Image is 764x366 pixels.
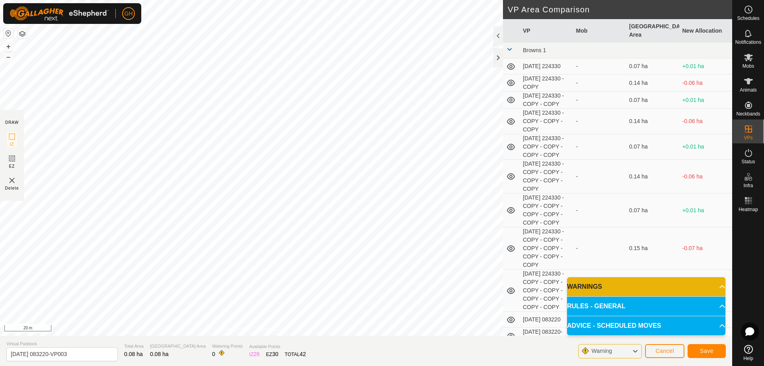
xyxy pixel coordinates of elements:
td: 0.07 ha [626,59,679,74]
img: Gallagher Logo [10,6,109,21]
p-accordion-header: ADVICE - SCHEDULED MOVES [567,316,725,335]
div: - [576,62,623,70]
span: 30 [272,351,279,357]
span: Available Points [249,343,306,350]
span: Cancel [655,348,674,354]
span: [GEOGRAPHIC_DATA] Area [150,343,206,350]
button: Map Layers [18,29,27,39]
td: [DATE] 224330 [520,59,573,74]
td: 0.07 ha [626,92,679,109]
th: [GEOGRAPHIC_DATA] Area [626,19,679,43]
td: +0.01 ha [679,194,733,227]
div: DRAW [5,119,19,125]
p-accordion-header: WARNINGS [567,277,725,296]
td: 0.14 ha [626,74,679,92]
th: VP [520,19,573,43]
td: 0.14 ha [626,160,679,194]
span: Status [741,159,755,164]
span: Notifications [735,40,761,45]
td: 0.08 ha [626,270,679,312]
div: - [576,117,623,125]
span: Infra [743,183,753,188]
td: [DATE] 224330 - COPY - COPY - COPY - COPY - COPY - COPY - COPY [520,227,573,270]
td: 0.15 ha [626,227,679,270]
button: + [4,42,13,51]
button: Reset Map [4,29,13,38]
div: - [576,96,623,104]
span: 0 [212,351,215,357]
span: Schedules [737,16,759,21]
div: IZ [249,350,259,358]
td: [DATE] 224330 - COPY - COPY - COPY - COPY - COPY - COPY - COPY - COPY [520,270,573,312]
span: Neckbands [736,112,760,116]
span: RULES - GENERAL [567,301,626,311]
span: Mobs [743,64,754,69]
div: EZ [266,350,279,358]
a: Contact Us [259,325,283,333]
a: Privacy Policy [220,325,250,333]
td: [DATE] 224330 - COPY [520,74,573,92]
button: Save [688,344,726,358]
td: [DATE] 224330 - COPY - COPY - COPY - COPY - COPY - COPY [520,194,573,227]
span: WARNINGS [567,282,602,292]
div: - [576,172,623,181]
span: Virtual Paddock [6,341,118,347]
span: ADVICE - SCHEDULED MOVES [567,321,661,331]
span: Browns 1 [523,47,546,53]
span: 0.08 ha [150,351,169,357]
span: VPs [744,135,752,140]
span: GH [125,10,133,18]
button: – [4,52,13,62]
td: -0.06 ha [679,74,733,92]
td: -0.07 ha [679,227,733,270]
span: Delete [5,185,19,191]
th: New Allocation [679,19,733,43]
h2: VP Area Comparison [508,5,732,14]
td: [DATE] 224330 - COPY - COPY - COPY - COPY - COPY [520,160,573,194]
td: +0.01 ha [679,92,733,109]
td: 0.07 ha [626,194,679,227]
span: Save [700,348,713,354]
span: Warning [591,348,612,354]
button: Cancel [645,344,684,358]
span: EZ [9,163,15,169]
td: -0.06 ha [679,160,733,194]
td: 0.07 ha [626,134,679,160]
th: Mob [573,19,626,43]
td: [DATE] 224330 - COPY - COPY - COPY [520,109,573,134]
span: 0.08 ha [124,351,143,357]
td: [DATE] 083220 [520,312,573,328]
img: VP [7,176,17,185]
td: 0.14 ha [626,109,679,134]
div: - [576,206,623,215]
span: Total Area [124,343,144,350]
span: 26 [253,351,260,357]
a: Help [733,342,764,364]
td: -0.06 ha [679,109,733,134]
span: Watering Points [212,343,243,350]
span: Help [743,356,753,361]
div: - [576,79,623,87]
div: - [576,244,623,252]
span: IZ [10,141,14,147]
td: [DATE] 224330 - COPY - COPY [520,92,573,109]
td: [DATE] 224330 - COPY - COPY - COPY - COPY [520,134,573,160]
span: 42 [300,351,306,357]
td: +0.01 ha [679,134,733,160]
span: Heatmap [739,207,758,212]
div: TOTAL [285,350,306,358]
td: - [679,270,733,312]
p-accordion-header: RULES - GENERAL [567,297,725,316]
td: +0.01 ha [679,59,733,74]
div: - [576,143,623,151]
td: [DATE] 083220-VP001 [520,328,573,345]
span: Animals [740,88,757,92]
